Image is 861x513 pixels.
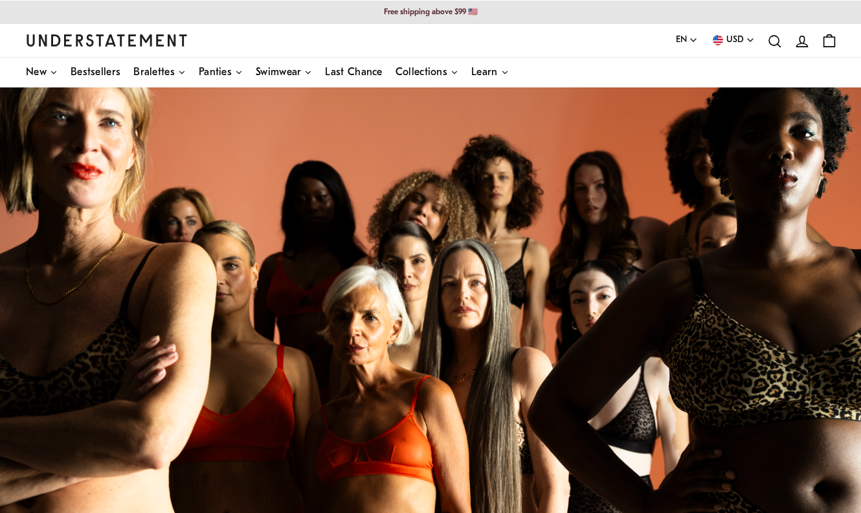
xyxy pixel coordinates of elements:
[711,33,755,47] button: USD
[256,67,301,78] span: Swimwear
[471,67,498,78] span: Learn
[26,67,47,78] span: New
[71,67,120,78] span: Bestsellers
[396,58,458,87] a: Collections
[71,58,120,87] a: Bestsellers
[325,67,382,78] span: Last Chance
[199,58,243,87] a: Panties
[133,58,186,87] a: Bralettes
[26,58,58,87] a: New
[325,58,382,87] a: Last Chance
[471,58,509,87] a: Learn
[676,33,698,47] button: EN
[199,67,232,78] span: Panties
[133,67,175,78] span: Bralettes
[396,67,447,78] span: Collections
[676,33,687,47] span: EN
[26,34,188,46] a: Understatement Homepage
[726,33,744,47] span: USD
[256,58,312,87] a: Swimwear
